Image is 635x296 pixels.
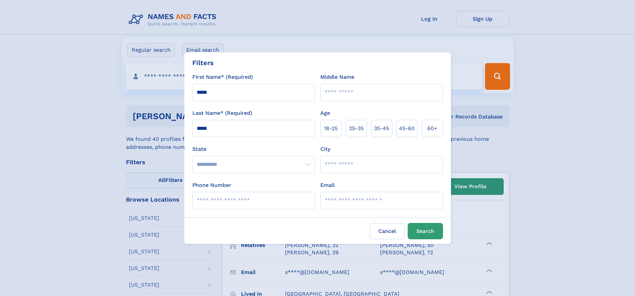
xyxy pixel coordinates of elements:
label: First Name* (Required) [192,73,253,81]
span: 45‑60 [399,124,415,132]
label: Phone Number [192,181,231,189]
label: City [320,145,330,153]
span: 35‑45 [374,124,389,132]
span: 25‑35 [349,124,364,132]
label: Cancel [370,223,405,239]
span: 18‑25 [324,124,338,132]
span: 60+ [427,124,437,132]
label: Age [320,109,330,117]
label: State [192,145,315,153]
label: Email [320,181,335,189]
button: Search [408,223,443,239]
label: Last Name* (Required) [192,109,252,117]
label: Middle Name [320,73,354,81]
div: Filters [192,58,214,68]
